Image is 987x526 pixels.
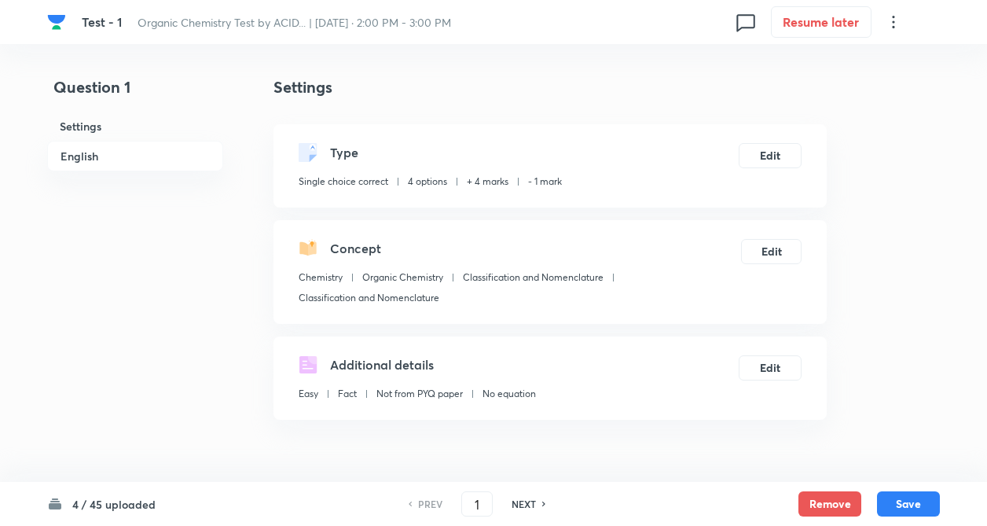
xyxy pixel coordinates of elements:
span: Organic Chemistry Test by ACID... | [DATE] · 2:00 PM - 3:00 PM [138,15,451,30]
img: questionConcept.svg [299,239,317,258]
p: 4 options [408,175,447,189]
h6: English [47,141,223,171]
h4: Settings [273,75,827,99]
h5: Type [330,143,358,162]
p: Fact [338,387,357,401]
h5: Additional details [330,355,434,374]
p: - 1 mark [528,175,562,189]
p: Classification and Nomenclature [463,270,604,285]
p: No equation [482,387,536,401]
p: Easy [299,387,318,401]
p: Not from PYQ paper [376,387,463,401]
h4: Question 1 [47,75,223,112]
h6: Settings [47,112,223,141]
h6: PREV [418,497,442,511]
h6: 4 / 45 uploaded [72,496,156,513]
img: questionType.svg [299,143,317,162]
p: Classification and Nomenclature [299,291,439,305]
p: Chemistry [299,270,343,285]
h6: NEXT [512,497,536,511]
span: Test - 1 [82,13,122,30]
p: Single choice correct [299,175,388,189]
button: Edit [741,239,802,264]
button: Edit [739,143,802,168]
button: Resume later [771,6,871,38]
button: Save [877,491,940,517]
h5: Concept [330,239,381,258]
p: + 4 marks [467,175,508,189]
p: Organic Chemistry [362,270,443,285]
a: Company Logo [47,13,69,31]
button: Remove [798,491,861,517]
button: Edit [739,355,802,381]
img: questionDetails.svg [299,355,317,374]
img: Company Logo [47,13,66,31]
